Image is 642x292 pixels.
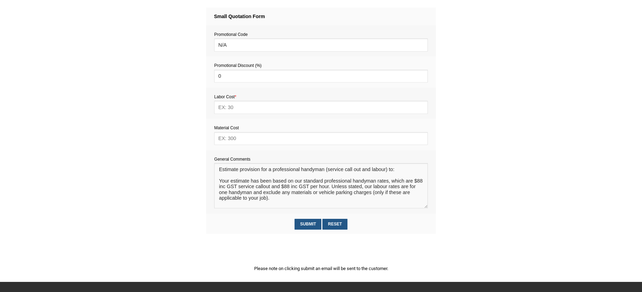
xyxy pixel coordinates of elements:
input: Submit [295,219,321,230]
input: Reset [322,219,347,230]
span: General Comments [214,157,250,162]
input: EX: 30 [214,101,428,114]
input: EX: 300 [214,132,428,145]
p: Please note on clicking submit an email will be sent to the customer. [206,265,436,272]
span: Material Cost [214,125,239,130]
span: Promotional Discount (%) [214,63,261,68]
strong: Small Quotation Form [214,14,265,19]
span: Labor Cost [214,94,236,99]
span: Promotional Code [214,32,248,37]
